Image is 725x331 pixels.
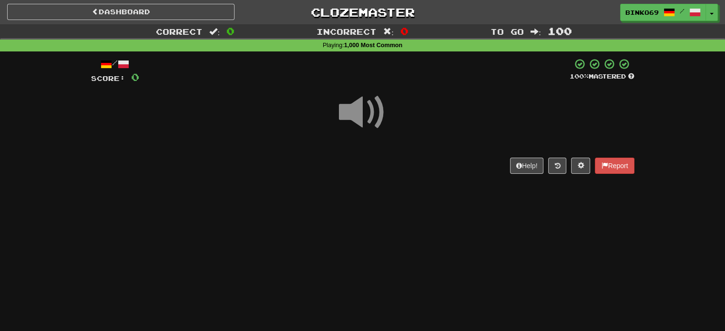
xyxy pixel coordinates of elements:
strong: 1,000 Most Common [344,42,402,49]
span: 0 [131,71,139,83]
span: Correct [156,27,203,36]
a: binko69 / [620,4,706,21]
span: Score: [91,74,125,82]
a: Clozemaster [249,4,476,20]
span: binko69 [625,8,659,17]
span: 0 [400,25,408,37]
span: 100 [548,25,572,37]
span: : [383,28,394,36]
span: : [531,28,541,36]
span: 0 [226,25,235,37]
button: Round history (alt+y) [548,158,566,174]
span: : [209,28,220,36]
span: Incorrect [317,27,377,36]
span: 100 % [570,72,589,80]
button: Report [595,158,634,174]
a: Dashboard [7,4,235,20]
div: / [91,58,139,70]
span: To go [490,27,524,36]
button: Help! [510,158,544,174]
span: / [680,8,684,14]
div: Mastered [570,72,634,81]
